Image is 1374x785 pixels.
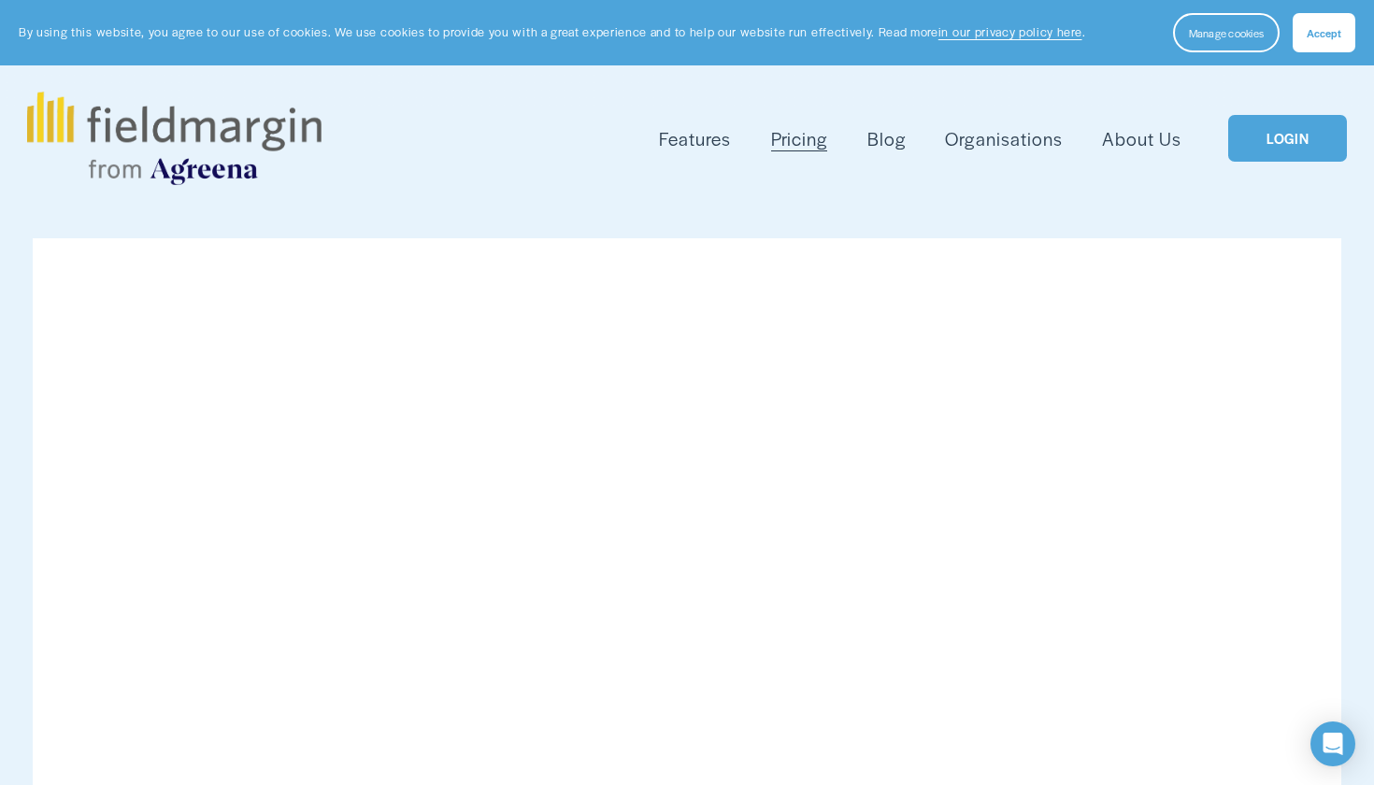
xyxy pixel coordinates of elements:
[659,125,731,152] span: Features
[867,123,906,154] a: Blog
[1307,25,1341,40] span: Accept
[659,123,731,154] a: folder dropdown
[1189,25,1264,40] span: Manage cookies
[771,123,827,154] a: Pricing
[19,23,1085,41] p: By using this website, you agree to our use of cookies. We use cookies to provide you with a grea...
[1310,721,1355,766] div: Open Intercom Messenger
[1293,13,1355,52] button: Accept
[27,92,321,185] img: fieldmargin.com
[1173,13,1280,52] button: Manage cookies
[1102,123,1181,154] a: About Us
[938,23,1082,40] a: in our privacy policy here
[1228,115,1346,163] a: LOGIN
[945,123,1062,154] a: Organisations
